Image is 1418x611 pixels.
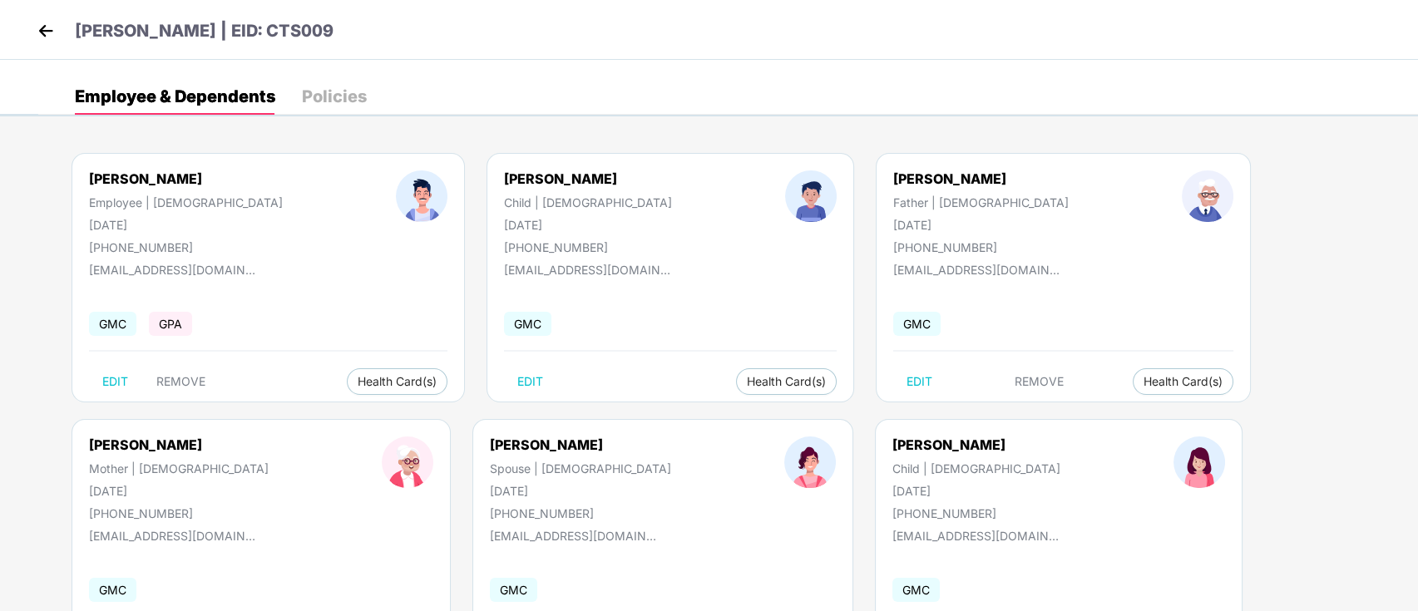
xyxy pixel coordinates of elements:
[893,368,946,395] button: EDIT
[504,170,672,187] div: [PERSON_NAME]
[102,375,128,388] span: EDIT
[490,529,656,543] div: [EMAIL_ADDRESS][DOMAIN_NAME]
[892,484,1060,498] div: [DATE]
[89,170,283,187] div: [PERSON_NAME]
[89,484,269,498] div: [DATE]
[89,218,283,232] div: [DATE]
[893,195,1069,209] div: Father | [DEMOGRAPHIC_DATA]
[784,436,836,488] img: profileImage
[490,506,671,520] div: [PHONE_NUMBER]
[490,578,537,602] span: GMC
[893,240,1069,254] div: [PHONE_NUMBER]
[736,368,837,395] button: Health Card(s)
[89,461,269,475] div: Mother | [DEMOGRAPHIC_DATA]
[75,88,275,105] div: Employee & Dependents
[504,368,556,395] button: EDIT
[156,375,205,388] span: REMOVE
[893,170,1069,187] div: [PERSON_NAME]
[1144,377,1223,386] span: Health Card(s)
[89,263,255,277] div: [EMAIL_ADDRESS][DOMAIN_NAME]
[1173,436,1225,488] img: profileImage
[33,18,58,43] img: back
[89,578,136,602] span: GMC
[89,240,283,254] div: [PHONE_NUMBER]
[149,312,192,336] span: GPA
[1182,170,1233,222] img: profileImage
[892,461,1060,475] div: Child | [DEMOGRAPHIC_DATA]
[89,368,141,395] button: EDIT
[89,195,283,209] div: Employee | [DEMOGRAPHIC_DATA]
[1133,368,1233,395] button: Health Card(s)
[892,436,1060,453] div: [PERSON_NAME]
[504,240,672,254] div: [PHONE_NUMBER]
[396,170,447,222] img: profileImage
[893,218,1069,232] div: [DATE]
[89,506,269,520] div: [PHONE_NUMBER]
[89,529,255,543] div: [EMAIL_ADDRESS][DOMAIN_NAME]
[143,368,219,395] button: REMOVE
[504,195,672,209] div: Child | [DEMOGRAPHIC_DATA]
[892,506,1060,520] div: [PHONE_NUMBER]
[785,170,837,222] img: profileImage
[347,368,447,395] button: Health Card(s)
[490,461,671,475] div: Spouse | [DEMOGRAPHIC_DATA]
[89,436,269,453] div: [PERSON_NAME]
[302,88,367,105] div: Policies
[75,18,334,44] p: [PERSON_NAME] | EID: CTS009
[490,484,671,498] div: [DATE]
[892,578,940,602] span: GMC
[892,529,1059,543] div: [EMAIL_ADDRESS][DOMAIN_NAME]
[1001,368,1077,395] button: REMOVE
[893,263,1060,277] div: [EMAIL_ADDRESS][DOMAIN_NAME]
[89,312,136,336] span: GMC
[893,312,941,336] span: GMC
[517,375,543,388] span: EDIT
[358,377,437,386] span: Health Card(s)
[490,436,671,453] div: [PERSON_NAME]
[382,436,433,488] img: profileImage
[504,218,672,232] div: [DATE]
[504,263,670,277] div: [EMAIL_ADDRESS][DOMAIN_NAME]
[1015,375,1064,388] span: REMOVE
[504,312,551,336] span: GMC
[747,377,826,386] span: Health Card(s)
[907,375,932,388] span: EDIT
